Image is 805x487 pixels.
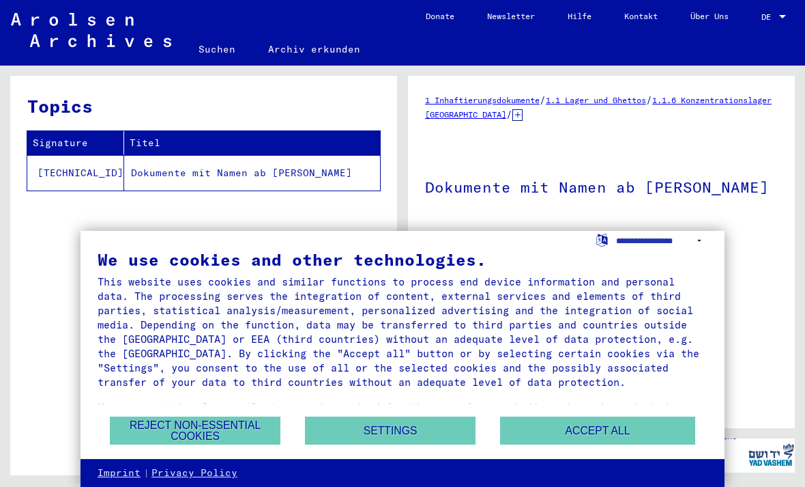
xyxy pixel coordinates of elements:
img: yv_logo.png [746,438,797,472]
button: Accept all [500,417,695,445]
span: / [646,94,652,106]
th: Titel [124,131,380,155]
a: Privacy Policy [151,467,237,480]
h3: Topics [27,93,379,120]
a: 1.1 Lager und Ghettos [546,95,646,105]
a: Archiv erkunden [252,33,377,66]
button: Reject non-essential cookies [110,417,280,445]
div: We use cookies and other technologies. [98,251,707,268]
span: DE [761,12,776,22]
th: Signature [27,131,124,155]
img: Arolsen_neg.svg [11,13,171,47]
a: Suchen [182,33,252,66]
span: / [540,94,546,106]
div: This website uses cookies and similar functions to process end device information and personal da... [98,275,707,389]
button: Settings [305,417,475,445]
span: / [506,108,512,120]
h1: Dokumente mit Namen ab [PERSON_NAME] [425,156,778,216]
td: [TECHNICAL_ID] [27,155,124,191]
a: 1 Inhaftierungsdokumente [425,95,540,105]
td: Dokumente mit Namen ab [PERSON_NAME] [124,155,380,191]
a: Imprint [98,467,141,480]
